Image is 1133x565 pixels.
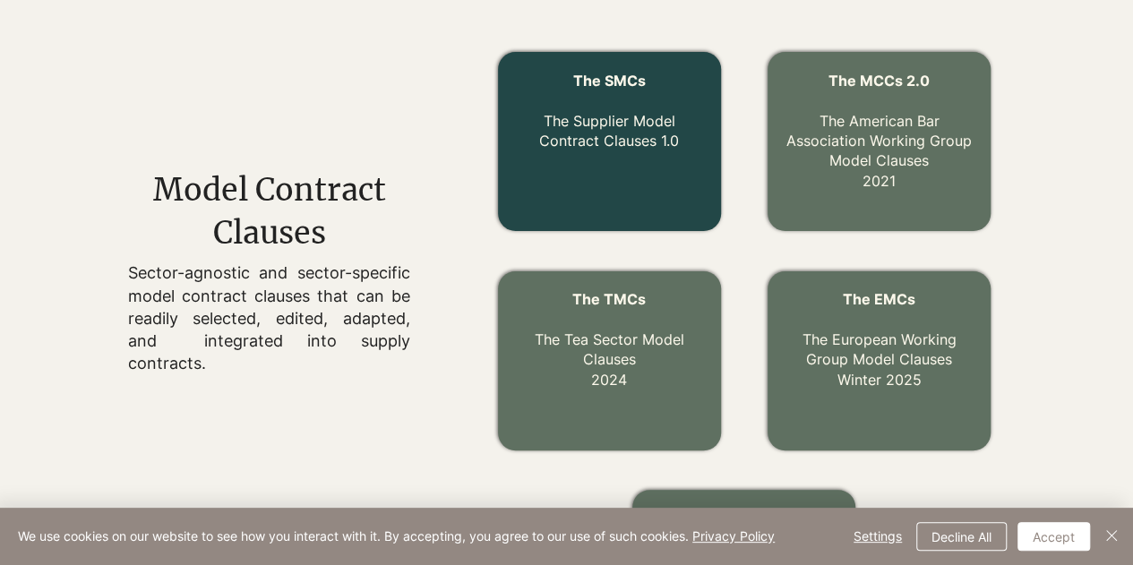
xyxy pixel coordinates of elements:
[128,261,410,374] p: Sector-agnostic and sector-specific model contract clauses that can be readily selected, edited, ...
[1101,522,1122,551] button: Close
[803,290,957,389] a: The EMCs The European Working Group Model ClausesWinter 2025
[828,72,930,90] span: The MCCs 2.0
[152,171,385,252] span: Model Contract Clauses
[1101,525,1122,546] img: Close
[854,523,902,550] span: Settings
[539,112,679,150] a: The Supplier Model Contract Clauses 1.0
[535,290,684,389] a: The TMCs The Tea Sector Model Clauses2024
[916,522,1007,551] button: Decline All
[1017,522,1090,551] button: Accept
[18,528,775,544] span: We use cookies on our website to see how you interact with it. By accepting, you agree to our use...
[843,290,915,308] span: The EMCs
[692,528,775,544] a: Privacy Policy
[572,290,646,308] span: The TMCs
[786,72,972,190] a: The MCCs 2.0 The American Bar Association Working Group Model Clauses2021
[573,72,646,90] a: The SMCs
[127,169,411,375] div: main content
